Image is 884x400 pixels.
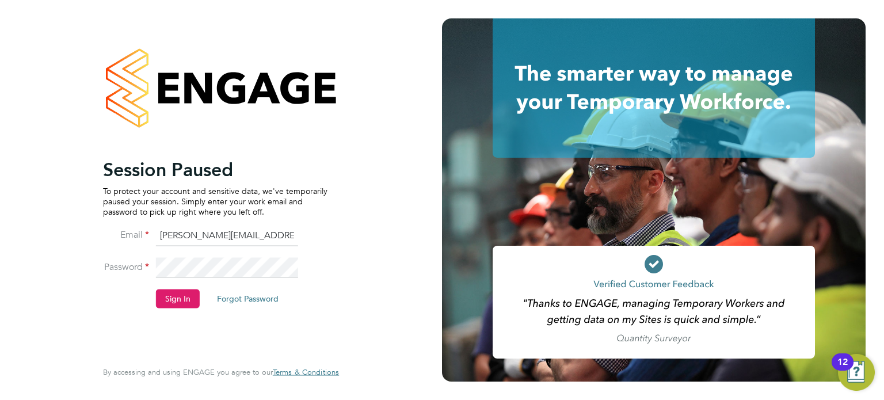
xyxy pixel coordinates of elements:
[156,226,298,246] input: Enter your work email...
[103,185,327,217] p: To protect your account and sensitive data, we've temporarily paused your session. Simply enter y...
[103,158,327,181] h2: Session Paused
[156,289,200,308] button: Sign In
[208,289,288,308] button: Forgot Password
[103,228,149,241] label: Email
[838,354,875,391] button: Open Resource Center, 12 new notifications
[273,367,339,377] span: Terms & Conditions
[273,368,339,377] a: Terms & Conditions
[837,362,848,377] div: 12
[103,367,339,377] span: By accessing and using ENGAGE you agree to our
[103,261,149,273] label: Password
